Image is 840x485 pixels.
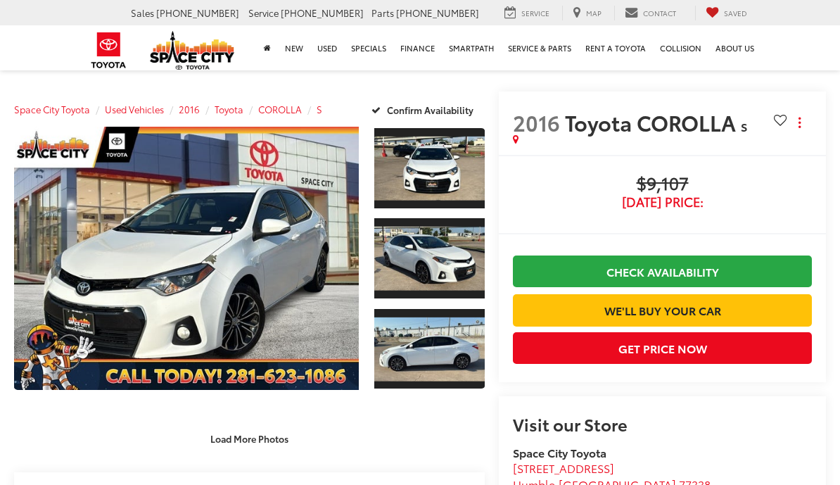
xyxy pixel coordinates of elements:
[521,8,549,18] span: Service
[374,308,485,391] a: Expand Photo 3
[257,25,278,70] a: Home
[578,25,653,70] a: Rent a Toyota
[179,103,200,115] a: 2016
[310,25,344,70] a: Used
[387,103,473,116] span: Confirm Availability
[215,103,243,115] a: Toyota
[82,27,135,73] img: Toyota
[156,6,239,19] span: [PHONE_NUMBER]
[787,110,812,134] button: Actions
[513,332,812,364] button: Get Price Now
[364,97,485,122] button: Confirm Availability
[201,426,298,451] button: Load More Photos
[371,6,394,19] span: Parts
[281,6,364,19] span: [PHONE_NUMBER]
[14,103,90,115] a: Space City Toyota
[105,103,164,115] a: Used Vehicles
[513,444,606,460] strong: Space City Toyota
[131,6,154,19] span: Sales
[643,8,676,18] span: Contact
[513,107,560,137] span: 2016
[442,25,501,70] a: SmartPath
[344,25,393,70] a: Specials
[724,8,747,18] span: Saved
[248,6,279,19] span: Service
[565,107,741,137] span: Toyota COROLLA
[513,195,812,209] span: [DATE] Price:
[513,460,614,476] span: [STREET_ADDRESS]
[11,127,362,391] img: 2016 Toyota COROLLA S
[258,103,302,115] a: COROLLA
[798,117,801,128] span: dropdown dots
[741,118,747,134] span: S
[653,25,708,70] a: Collision
[278,25,310,70] a: New
[374,317,486,381] img: 2016 Toyota COROLLA S
[374,227,486,290] img: 2016 Toyota COROLLA S
[150,31,234,70] img: Space City Toyota
[494,6,560,20] a: Service
[695,6,758,20] a: My Saved Vehicles
[374,217,485,300] a: Expand Photo 2
[374,127,485,210] a: Expand Photo 1
[14,127,359,390] a: Expand Photo 0
[317,103,322,115] a: S
[513,415,812,433] h2: Visit our Store
[513,174,812,195] span: $9,107
[708,25,761,70] a: About Us
[374,137,486,200] img: 2016 Toyota COROLLA S
[393,25,442,70] a: Finance
[562,6,612,20] a: Map
[501,25,578,70] a: Service & Parts
[614,6,687,20] a: Contact
[586,8,602,18] span: Map
[396,6,479,19] span: [PHONE_NUMBER]
[513,294,812,326] a: We'll Buy Your Car
[513,256,812,287] a: Check Availability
